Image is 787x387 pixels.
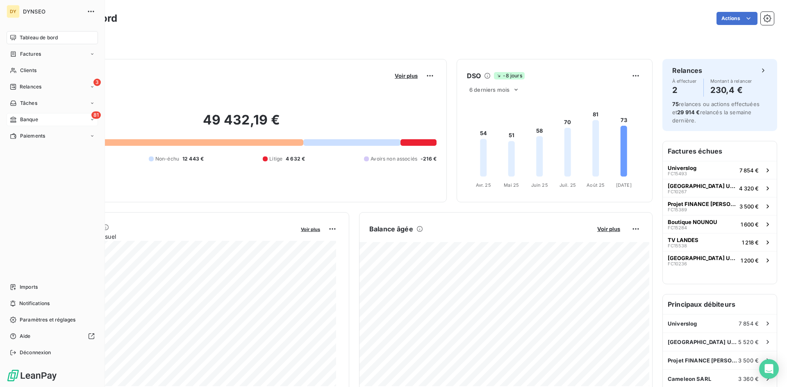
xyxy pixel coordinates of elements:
button: [GEOGRAPHIC_DATA] UPECFC102361 200 € [663,251,777,269]
span: 29 914 € [677,109,700,115]
span: FC15284 [668,225,687,230]
span: [GEOGRAPHIC_DATA] UPEC [668,183,736,189]
h4: 2 [672,84,697,97]
button: Voir plus [298,225,323,233]
button: UniverslogFC154937 854 € [663,161,777,179]
span: 1 218 € [742,239,759,246]
tspan: Août 25 [587,182,605,188]
span: Tableau de bord [20,34,58,41]
span: FC15538 [668,243,687,248]
a: Aide [7,330,98,343]
span: TV LANDES [668,237,698,243]
span: 6 derniers mois [469,86,510,93]
span: Déconnexion [20,349,51,356]
span: 5 520 € [738,339,759,345]
div: Open Intercom Messenger [759,359,779,379]
img: Logo LeanPay [7,369,57,382]
button: Boutique NOUNOUFC152841 600 € [663,215,777,233]
span: Montant à relancer [710,79,752,84]
span: FC10267 [668,189,687,194]
span: 3 500 € [739,203,759,210]
button: TV LANDESFC155381 218 € [663,233,777,251]
span: FC10236 [668,261,687,266]
span: 4 320 € [739,185,759,192]
span: DYNSEO [23,8,82,15]
tspan: Mai 25 [504,182,519,188]
span: Factures [20,50,41,58]
button: Voir plus [595,225,623,233]
span: 3 [93,79,101,86]
span: 3 500 € [738,357,759,364]
span: Universlog [668,320,697,327]
span: 1 200 € [741,257,759,264]
button: [GEOGRAPHIC_DATA] UPECFC102674 320 € [663,179,777,197]
span: Paiements [20,132,45,140]
span: 1 600 € [741,221,759,228]
h6: Factures échues [663,141,777,161]
span: [GEOGRAPHIC_DATA] UPEC [668,339,738,345]
span: Cameleon SARL [668,376,711,382]
h6: DSO [467,71,481,81]
span: 4 632 € [286,155,305,163]
span: relances ou actions effectuées et relancés la semaine dernière. [672,101,760,124]
h6: Relances [672,66,702,75]
span: 12 443 € [182,155,204,163]
span: [GEOGRAPHIC_DATA] UPEC [668,255,737,261]
span: Voir plus [597,226,620,232]
tspan: Juin 25 [531,182,548,188]
span: Banque [20,116,38,123]
span: Relances [20,83,41,91]
button: Projet FINANCE [PERSON_NAME]FC153893 500 € [663,197,777,215]
h4: 230,4 € [710,84,752,97]
span: Litige [269,155,282,163]
span: Voir plus [395,72,418,79]
button: Actions [716,12,757,25]
span: Projet FINANCE [PERSON_NAME] [668,201,736,207]
span: Paramètres et réglages [20,316,75,324]
span: 7 854 € [739,320,759,327]
span: 81 [91,111,101,119]
span: FC15493 [668,171,687,176]
span: 3 360 € [738,376,759,382]
h6: Principaux débiteurs [663,294,777,314]
h6: Balance âgée [369,224,413,234]
span: Notifications [19,300,50,307]
tspan: [DATE] [616,182,632,188]
tspan: Juil. 25 [560,182,576,188]
button: Voir plus [392,72,420,79]
span: Avoirs non associés [371,155,417,163]
span: 7 854 € [739,167,759,174]
span: Projet FINANCE [PERSON_NAME] [668,357,738,364]
h2: 49 432,19 € [46,112,437,136]
span: Clients [20,67,36,74]
span: Non-échu [155,155,179,163]
span: Chiffre d'affaires mensuel [46,232,295,241]
span: À effectuer [672,79,697,84]
span: -216 € [421,155,437,163]
span: Imports [20,283,38,291]
span: Boutique NOUNOU [668,219,717,225]
span: 75 [672,101,679,107]
span: -8 jours [494,72,524,79]
tspan: Avr. 25 [476,182,491,188]
span: Voir plus [301,226,320,232]
span: Aide [20,333,31,340]
span: FC15389 [668,207,687,212]
span: Tâches [20,100,37,107]
div: DY [7,5,20,18]
span: Universlog [668,165,696,171]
